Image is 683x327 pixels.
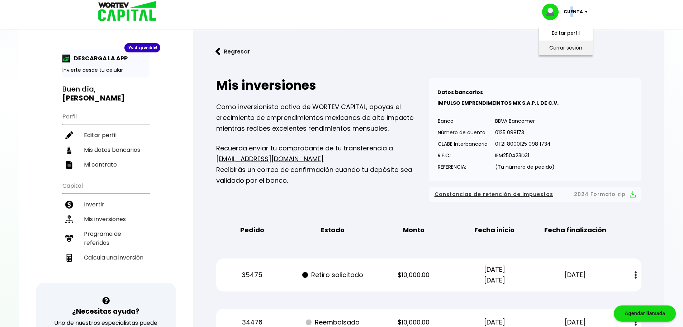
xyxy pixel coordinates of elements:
[72,306,139,317] h3: ¿Necesitas ayuda?
[437,99,559,107] b: IMPULSO EMPRENDIMEINTOS MX S.A.P.I. DE C.V.
[495,127,555,138] p: 0125 098173
[216,78,429,93] h2: Mis inversiones
[537,41,594,55] li: Cerrar sesión
[438,139,489,149] p: CLABE Interbancaria:
[62,178,150,283] ul: Capital
[205,42,653,61] a: flecha izquierdaRegresar
[62,66,150,74] p: Invierte desde tu celular
[62,157,150,172] a: Mi contrato
[215,48,220,55] img: flecha izquierda
[62,250,150,265] a: Calcula una inversión
[460,264,528,286] p: [DATE] [DATE]
[70,54,128,63] p: DESCARGA LA APP
[583,11,593,13] img: icon-down
[438,116,489,126] p: Banco:
[564,6,583,17] p: Cuenta
[437,89,483,96] b: Datos bancarios
[299,270,367,280] p: Retiro solicitado
[542,4,564,20] img: profile-image
[218,270,286,280] p: 35475
[438,150,489,161] p: R.F.C.:
[62,212,150,226] a: Mis inversiones
[495,116,555,126] p: BBVA Bancomer
[216,102,429,134] p: Como inversionista activo de WORTEV CAPITAL, apoyas el crecimiento de emprendimientos mexicanos d...
[403,225,424,235] b: Monto
[65,201,73,209] img: invertir-icon.b3b967d7.svg
[544,225,606,235] b: Fecha finalización
[541,270,610,280] p: [DATE]
[380,270,448,280] p: $10,000.00
[216,143,429,186] p: Recuerda enviar tu comprobante de tu transferencia a Recibirás un correo de confirmación cuando t...
[474,225,514,235] b: Fecha inicio
[205,42,261,61] button: Regresar
[435,190,636,199] button: Constancias de retención de impuestos2024 Formato zip
[321,225,345,235] b: Estado
[240,225,264,235] b: Pedido
[438,162,489,172] p: REFERENCIA:
[614,305,676,322] div: Agendar llamada
[65,215,73,223] img: inversiones-icon.6695dc30.svg
[495,150,555,161] p: IEM250423D31
[65,161,73,169] img: contrato-icon.f2db500c.svg
[435,190,553,199] span: Constancias de retención de impuestos
[62,128,150,143] a: Editar perfil
[124,43,160,52] div: ¡Ya disponible!
[216,154,324,163] a: [EMAIL_ADDRESS][DOMAIN_NAME]
[62,108,150,172] ul: Perfil
[552,29,580,37] a: Editar perfil
[62,55,70,62] img: app-icon
[62,226,150,250] a: Programa de referidos
[495,139,555,149] p: 01 21 8000125 098 1734
[62,143,150,157] a: Mis datos bancarios
[62,93,125,103] b: [PERSON_NAME]
[65,234,73,242] img: recomiendanos-icon.9b8e9327.svg
[65,131,73,139] img: editar-icon.952d3147.svg
[438,127,489,138] p: Número de cuenta:
[65,254,73,262] img: calculadora-icon.17d418c4.svg
[62,197,150,212] a: Invertir
[62,85,150,103] h3: Buen día,
[65,146,73,154] img: datos-icon.10cf9172.svg
[495,162,555,172] p: (Tu número de pedido)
